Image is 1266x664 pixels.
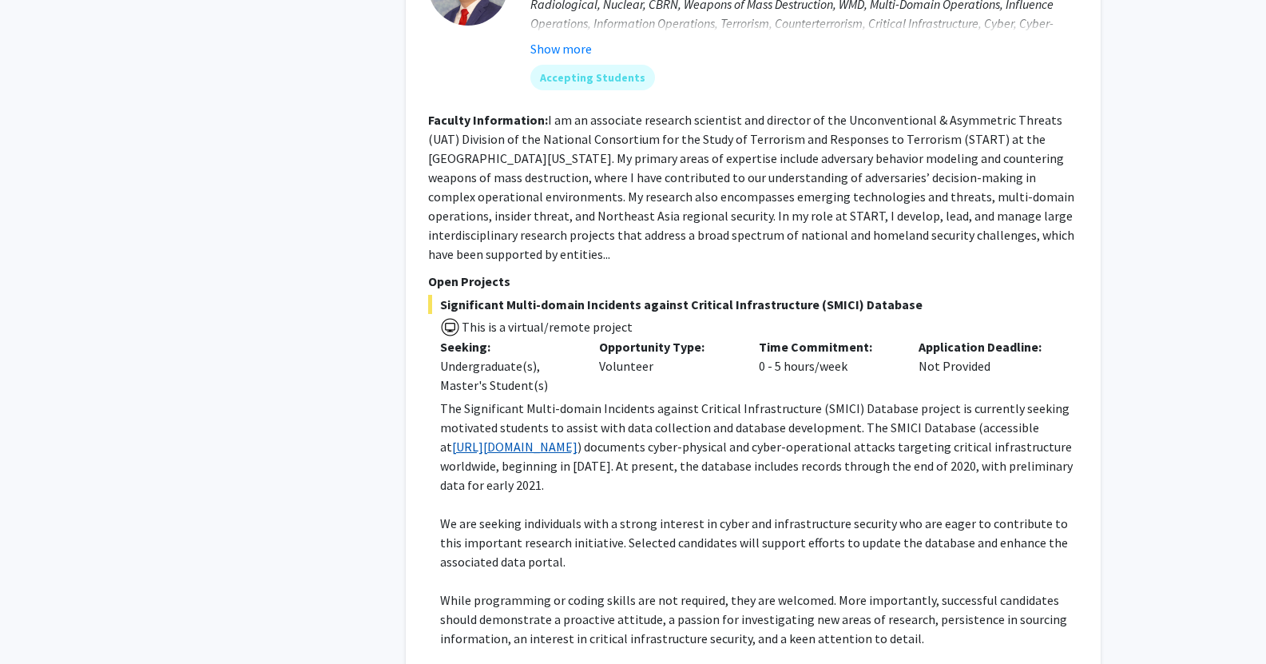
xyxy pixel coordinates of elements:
[759,337,895,356] p: Time Commitment:
[599,337,735,356] p: Opportunity Type:
[747,337,907,395] div: 0 - 5 hours/week
[907,337,1066,395] div: Not Provided
[919,337,1054,356] p: Application Deadline:
[587,337,747,395] div: Volunteer
[428,295,1078,314] span: Significant Multi-domain Incidents against Critical Infrastructure (SMICI) Database
[428,112,548,128] b: Faculty Information:
[440,514,1078,571] p: We are seeking individuals with a strong interest in cyber and infrastructure security who are ea...
[460,319,633,335] span: This is a virtual/remote project
[12,592,68,652] iframe: Chat
[452,439,577,455] a: [URL][DOMAIN_NAME]
[530,65,655,90] mat-chip: Accepting Students
[440,399,1078,495] p: The Significant Multi-domain Incidents against Critical Infrastructure (SMICI) Database project i...
[440,356,576,395] div: Undergraduate(s), Master's Student(s)
[440,590,1078,648] p: While programming or coding skills are not required, they are welcomed. More importantly, success...
[440,337,576,356] p: Seeking:
[428,272,1078,291] p: Open Projects
[428,112,1074,262] fg-read-more: I am an associate research scientist and director of the Unconventional & Asymmetric Threats (UAT...
[530,39,592,58] button: Show more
